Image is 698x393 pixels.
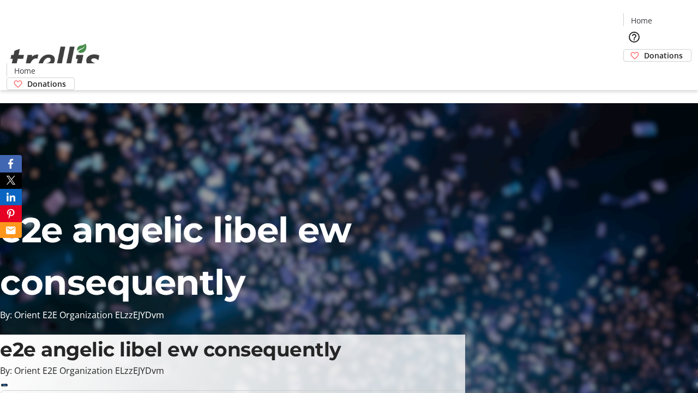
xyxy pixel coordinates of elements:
button: Cart [623,62,645,84]
a: Home [624,15,659,26]
button: Help [623,26,645,48]
span: Donations [27,78,66,90]
img: Orient E2E Organization ELzzEJYDvm's Logo [7,32,104,86]
span: Home [14,65,35,76]
span: Donations [644,50,683,61]
a: Home [7,65,42,76]
a: Donations [623,49,691,62]
span: Home [631,15,652,26]
a: Donations [7,78,75,90]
